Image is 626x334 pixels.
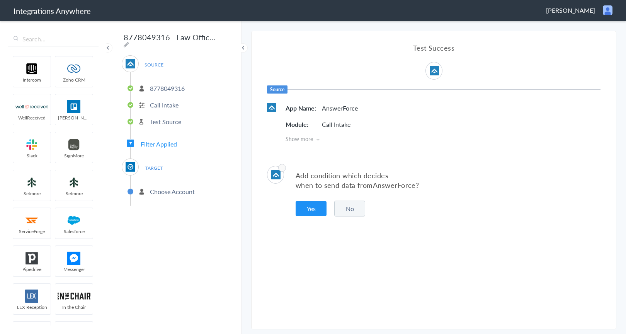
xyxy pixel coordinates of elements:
[55,190,93,197] span: Setmore
[15,62,48,75] img: intercom-logo.svg
[58,252,90,265] img: FBM.png
[55,77,93,83] span: Zoho CRM
[603,5,612,15] img: user.png
[15,176,48,189] img: setmoreNew.jpg
[286,120,320,129] h5: Module
[58,100,90,113] img: trello.png
[296,170,600,190] p: Add condition which decides when to send data from ?
[14,5,91,16] h1: Integrations Anywhere
[150,187,195,196] p: Choose Account
[296,201,327,216] button: Yes
[373,180,416,190] span: AnswerForce
[334,201,365,216] button: No
[58,290,90,303] img: inch-logo.svg
[267,85,287,94] h6: Source
[55,304,93,310] span: In the Chair
[13,266,51,273] span: Pipedrive
[58,176,90,189] img: setmoreNew.jpg
[13,77,51,83] span: intercom
[150,117,181,126] p: Test Source
[267,43,600,53] h4: Test Success
[58,138,90,151] img: signmore-logo.png
[150,101,179,109] p: Call Intake
[13,190,51,197] span: Setmore
[430,66,439,75] img: af-app-logo.svg
[55,228,93,235] span: Salesforce
[13,152,51,159] span: Slack
[322,120,350,129] p: Call Intake
[58,214,90,227] img: salesforce-logo.svg
[13,114,51,121] span: WellReceived
[15,252,48,265] img: pipedrive.png
[126,162,135,172] img: Clio.jpg
[267,103,276,112] img: af-app-logo.svg
[322,104,358,112] p: AnswerForce
[15,214,48,227] img: serviceforge-icon.png
[15,100,48,113] img: wr-logo.svg
[286,135,600,143] span: Show more
[15,138,48,151] img: slack-logo.svg
[139,163,168,173] span: TARGET
[55,152,93,159] span: SignMore
[15,290,48,303] img: lex-app-logo.svg
[58,62,90,75] img: zoho-logo.svg
[126,59,135,68] img: af-app-logo.svg
[271,170,281,179] img: af-app-logo.svg
[13,228,51,235] span: ServiceForge
[150,84,185,93] p: 8778049316
[13,304,51,310] span: LEX Reception
[546,6,595,15] span: [PERSON_NAME]
[55,266,93,273] span: Messenger
[141,140,177,148] span: Filter Applied
[139,60,168,70] span: SOURCE
[55,114,93,121] span: [PERSON_NAME]
[286,104,320,112] h5: App Name
[8,32,99,46] input: Search...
